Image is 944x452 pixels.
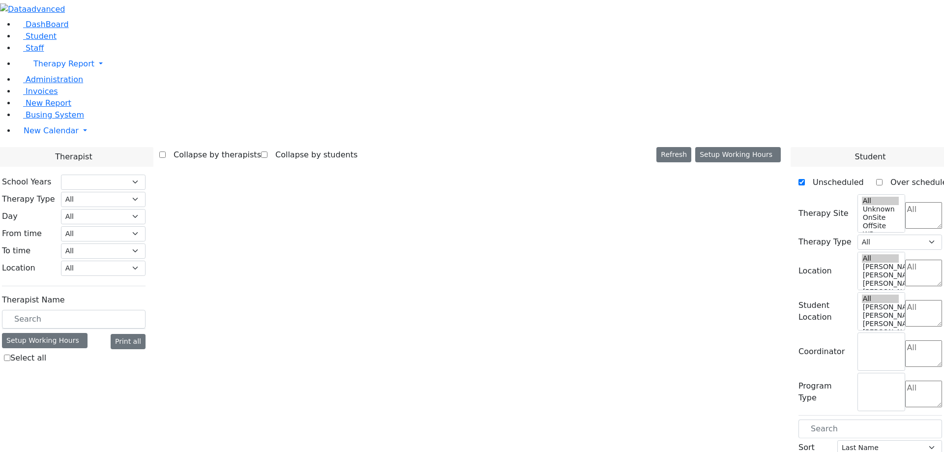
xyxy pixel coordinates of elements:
[905,260,942,286] textarea: Search
[267,147,357,163] label: Collapse by students
[905,300,942,327] textarea: Search
[26,43,44,53] span: Staff
[862,295,899,303] option: All
[2,228,42,240] label: From time
[111,334,146,349] button: Print all
[798,380,852,404] label: Program Type
[862,205,899,213] option: Unknown
[26,20,69,29] span: DashBoard
[798,420,942,438] input: Search
[798,236,852,248] label: Therapy Type
[905,340,942,367] textarea: Search
[2,262,35,274] label: Location
[862,263,899,271] option: [PERSON_NAME] 5
[2,333,88,348] div: Setup Working Hours
[862,271,899,279] option: [PERSON_NAME] 4
[16,121,944,141] a: New Calendar
[16,110,84,120] a: Busing System
[16,87,58,96] a: Invoices
[862,222,899,230] option: OffSite
[2,176,51,188] label: School Years
[862,213,899,222] option: OnSite
[862,254,899,263] option: All
[862,197,899,205] option: All
[905,202,942,229] textarea: Search
[798,346,845,358] label: Coordinator
[862,320,899,328] option: [PERSON_NAME] 3
[24,126,79,135] span: New Calendar
[798,208,849,219] label: Therapy Site
[16,98,71,108] a: New Report
[656,147,691,162] button: Refresh
[862,303,899,311] option: [PERSON_NAME] 5
[16,20,69,29] a: DashBoard
[26,87,58,96] span: Invoices
[55,151,92,163] span: Therapist
[26,98,71,108] span: New Report
[862,279,899,288] option: [PERSON_NAME] 3
[16,54,944,74] a: Therapy Report
[33,59,94,68] span: Therapy Report
[862,230,899,239] option: WP
[166,147,261,163] label: Collapse by therapists
[855,151,885,163] span: Student
[905,381,942,407] textarea: Search
[2,245,30,257] label: To time
[10,352,46,364] label: Select all
[695,147,781,162] button: Setup Working Hours
[2,211,18,222] label: Day
[16,75,83,84] a: Administration
[862,328,899,336] option: [PERSON_NAME] 2
[2,294,65,306] label: Therapist Name
[862,288,899,296] option: [PERSON_NAME] 2
[2,310,146,329] input: Search
[16,31,57,41] a: Student
[26,110,84,120] span: Busing System
[2,193,55,205] label: Therapy Type
[16,43,44,53] a: Staff
[862,311,899,320] option: [PERSON_NAME] 4
[798,265,832,277] label: Location
[798,300,852,323] label: Student Location
[26,75,83,84] span: Administration
[26,31,57,41] span: Student
[805,175,864,190] label: Unscheduled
